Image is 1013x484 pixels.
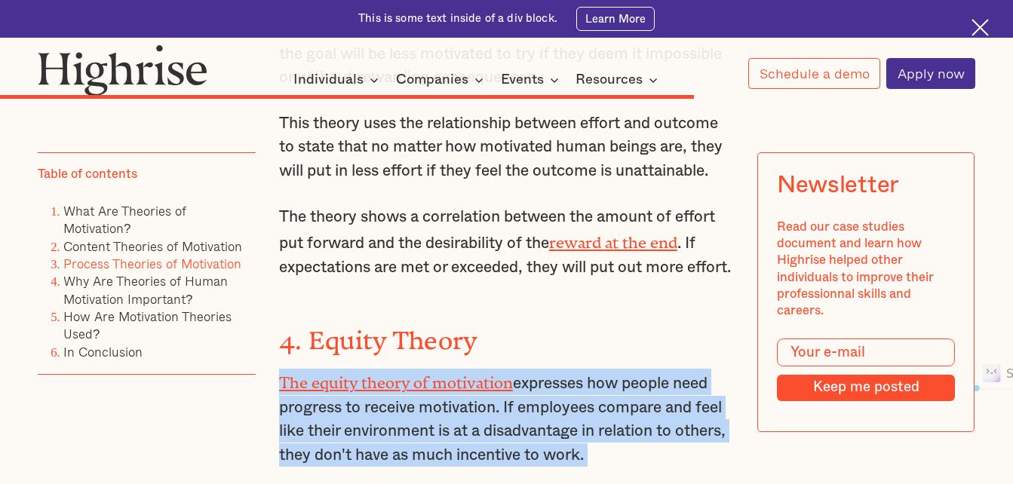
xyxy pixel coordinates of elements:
p: The theory shows a correlation between the amount of effort put forward and the desirability of t... [279,205,734,279]
div: Resources [576,71,662,89]
a: reward at the end [549,234,677,244]
p: expresses how people need progress to receive motivation. If employees compare and feel like thei... [279,369,734,467]
div: Resources [576,71,643,89]
a: Content Theories of Motivation [63,236,242,255]
a: Process Theories of Motivation [63,254,241,273]
a: How Are Motivation Theories Used? [63,307,232,343]
div: Companies [396,71,468,89]
a: Schedule a demo [748,58,879,89]
div: Individuals [293,71,383,89]
a: The equity theory of motivation [279,374,513,384]
input: Your e-mail [777,338,955,366]
div: Individuals [293,71,364,89]
a: Why Are Theories of Human Motivation Important? [63,271,228,308]
img: Cross icon [972,19,989,36]
strong: 4. Equity Theory [279,326,478,342]
img: Highrise logo [38,44,207,96]
div: Read our case studies document and learn how Highrise helped other individuals to improve their p... [777,218,955,319]
a: In Conclusion [63,342,143,360]
a: What Are Theories of Motivation? [63,201,186,237]
a: Apply now [886,58,975,89]
input: Keep me posted [777,375,955,401]
div: Newsletter [777,172,899,200]
div: This is some text inside of a div block. [358,11,557,26]
div: Companies [396,71,488,89]
div: Table of contents [38,165,137,182]
div: Events [501,71,563,89]
div: Events [501,71,544,89]
p: This theory uses the relationship between effort and outcome to state that no matter how motivate... [279,112,734,182]
form: Modal Form [777,338,955,400]
a: Learn More [576,7,655,31]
